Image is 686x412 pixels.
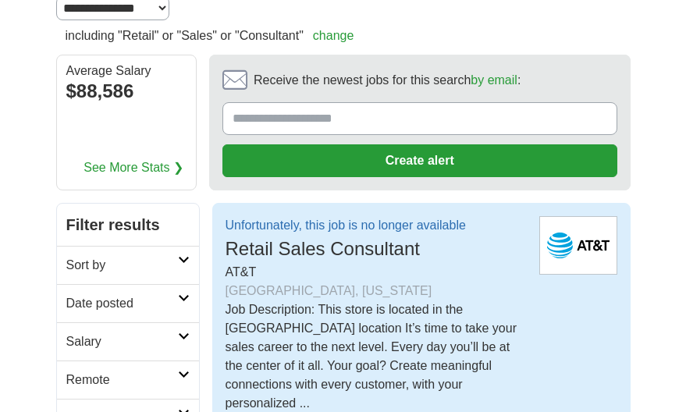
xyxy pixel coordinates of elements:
div: [GEOGRAPHIC_DATA], [US_STATE] [226,282,527,300]
img: Jobted logo [539,216,617,275]
div: Average Salary [66,65,187,77]
div: $88,586 [66,77,187,105]
a: change [313,29,354,42]
h2: Remote [66,371,178,389]
h2: Salary [66,332,178,351]
div: AT&T [226,263,527,300]
h2: Sort by [66,256,178,275]
span: Receive the newest jobs for this search : [254,71,521,90]
a: Sort by [57,246,199,284]
span: Retail Sales Consultant [226,238,420,259]
a: Remote [57,360,199,399]
h2: Date posted [66,294,178,313]
h2: including "Retail" or "Sales" or "Consultant" [66,27,354,45]
button: Create alert [222,144,617,177]
a: See More Stats ❯ [84,158,183,177]
a: by email [471,73,517,87]
a: Date posted [57,284,199,322]
p: Unfortunately, this job is no longer available [226,216,466,235]
h2: Filter results [57,204,199,246]
a: Salary [57,322,199,360]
